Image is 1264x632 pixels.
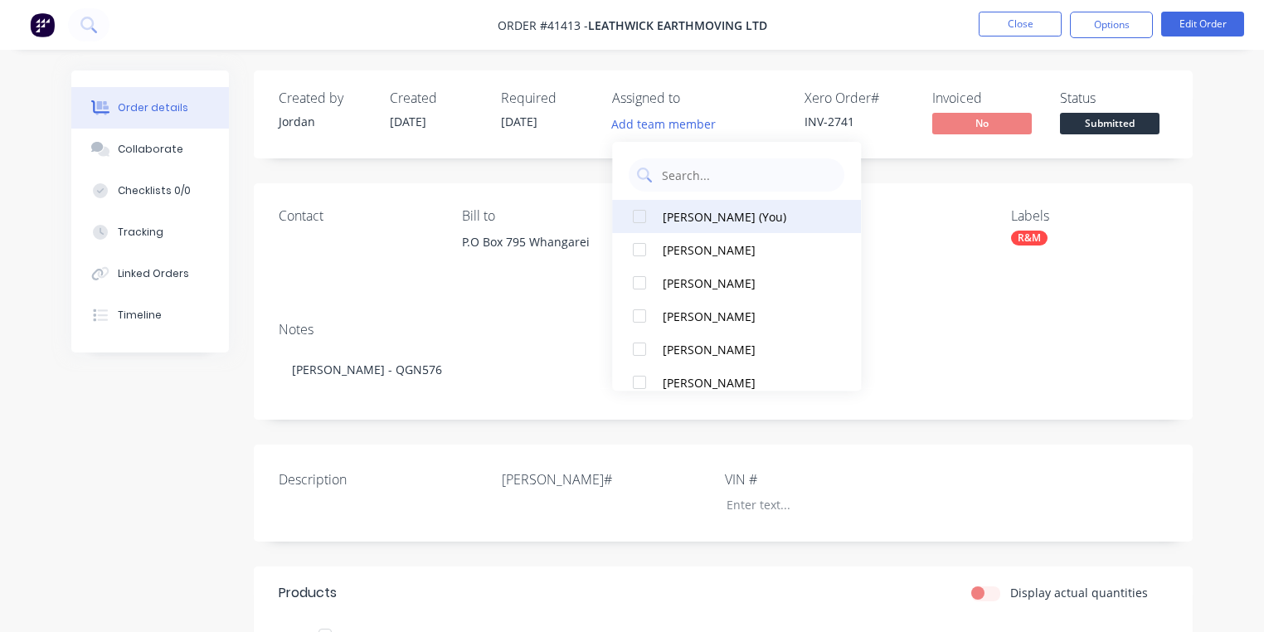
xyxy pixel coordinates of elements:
span: [DATE] [501,114,537,129]
button: [PERSON_NAME] [612,233,861,266]
div: Tracking [118,225,163,240]
div: P.O Box 795 Whangarei [462,231,619,284]
div: [PERSON_NAME] [663,374,829,391]
div: [PERSON_NAME] [663,275,829,292]
button: [PERSON_NAME] (You) [612,200,861,233]
div: Timeline [118,308,162,323]
div: Jordan [279,113,370,130]
label: Display actual quantities [1010,584,1148,601]
label: Description [279,469,486,489]
span: Leathwick Earthmoving Ltd [588,17,767,33]
div: Products [279,583,337,603]
span: Order #41413 - [498,17,588,33]
div: Notes [279,322,1168,338]
button: Linked Orders [71,253,229,294]
button: [PERSON_NAME] [612,266,861,299]
span: [DATE] [390,114,426,129]
button: Submitted [1060,113,1159,138]
div: Labels [1011,208,1168,224]
img: Factory [30,12,55,37]
button: [PERSON_NAME] [612,333,861,366]
button: Timeline [71,294,229,336]
div: Xero Order # [805,90,912,106]
button: Edit Order [1161,12,1244,36]
label: [PERSON_NAME]# [502,469,709,489]
div: Status [1060,90,1168,106]
div: Required [501,90,592,106]
button: Order details [71,87,229,129]
div: Contact [279,208,435,224]
div: Order details [118,100,188,115]
div: Created by [279,90,370,106]
div: Linked Orders [118,266,189,281]
button: Close [979,12,1062,36]
input: Search... [660,158,836,192]
div: Assigned to [612,90,778,106]
div: INV-2741 [805,113,912,130]
div: [PERSON_NAME] [663,308,829,325]
button: Add team member [612,113,725,135]
div: [PERSON_NAME] [663,241,829,259]
button: Add team member [603,113,725,135]
div: Invoiced [932,90,1040,106]
div: [PERSON_NAME] [663,341,829,358]
div: Bill to [462,208,619,224]
div: R&M [1011,231,1048,246]
div: Collaborate [118,142,183,157]
div: Created [390,90,481,106]
div: [PERSON_NAME] (You) [663,208,829,226]
div: Checklists 0/0 [118,183,191,198]
button: Collaborate [71,129,229,170]
div: [PERSON_NAME] - QGN576 [279,344,1168,395]
span: No [932,113,1032,134]
button: [PERSON_NAME] [612,366,861,399]
button: [PERSON_NAME] [612,299,861,333]
button: Tracking [71,211,229,253]
span: Submitted [1060,113,1159,134]
button: Checklists 0/0 [71,170,229,211]
div: PO [828,208,984,224]
button: Options [1070,12,1153,38]
label: VIN # [725,469,932,489]
div: P.O Box 795 Whangarei [462,231,619,254]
